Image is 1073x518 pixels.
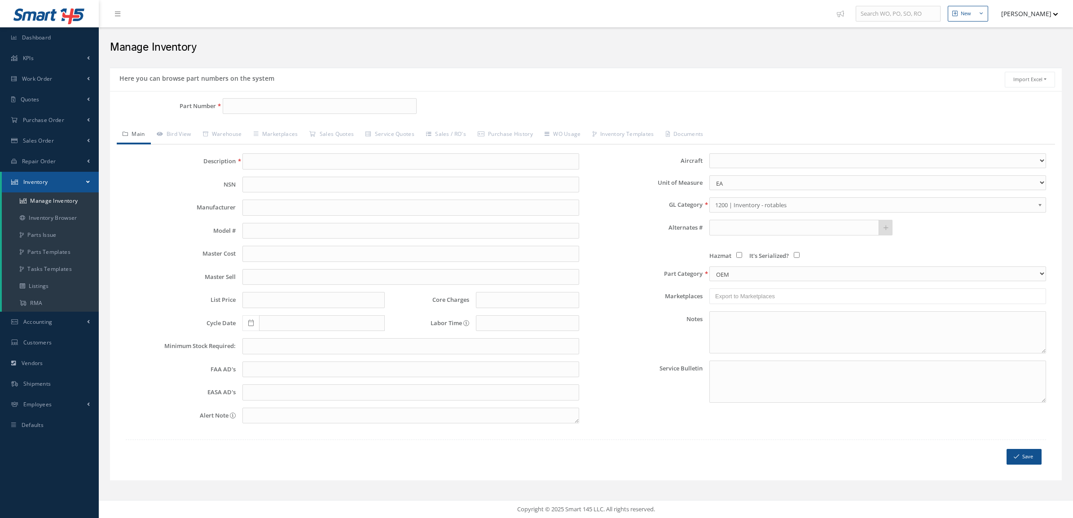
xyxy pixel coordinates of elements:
[586,179,703,186] label: Unit of Measure
[660,126,709,144] a: Documents
[110,103,216,109] label: Part Number
[586,311,703,353] label: Notes
[108,505,1064,514] div: Copyright © 2025 Smart 145 LLC. All rights reserved.
[197,126,248,144] a: Warehouse
[119,408,236,424] label: Alert Note
[119,296,236,303] label: List Price
[2,209,99,226] a: Inventory Browser
[2,278,99,295] a: Listings
[961,10,971,17] div: New
[119,250,236,257] label: Master Cost
[22,157,56,165] span: Repair Order
[248,126,304,144] a: Marketplaces
[23,116,64,124] span: Purchase Order
[22,359,43,367] span: Vendors
[586,361,703,403] label: Service Bulletin
[23,400,52,408] span: Employees
[110,41,1062,54] h2: Manage Inventory
[586,224,703,231] label: Alternates #
[586,201,703,208] label: GL Category
[22,421,44,429] span: Defaults
[715,200,1034,210] span: 1200 | Inventory - rotables
[1007,449,1042,465] button: Save
[391,320,469,326] label: Labor Time
[2,226,99,244] a: Parts Issue
[360,126,420,144] a: Service Quotes
[391,296,469,303] label: Core Charges
[117,126,151,144] a: Main
[22,34,51,41] span: Dashboard
[119,366,236,373] label: FAA AD's
[119,343,236,349] label: Minimum Stock Required:
[119,320,236,326] label: Cycle Date
[856,6,941,22] input: Search WO, PO, SO, RO
[22,75,53,83] span: Work Order
[794,252,800,258] input: It's Serialized?
[2,244,99,261] a: Parts Templates
[119,274,236,280] label: Master Sell
[472,126,539,144] a: Purchase History
[119,227,236,234] label: Model #
[151,126,197,144] a: Bird View
[993,5,1058,22] button: [PERSON_NAME]
[119,181,236,188] label: NSN
[2,261,99,278] a: Tasks Templates
[736,252,742,258] input: Hazmat
[119,204,236,211] label: Manufacturer
[23,137,54,144] span: Sales Order
[23,318,53,326] span: Accounting
[119,158,236,165] label: Description
[709,252,731,260] span: Hazmat
[2,192,99,209] a: Manage Inventory
[117,72,274,83] h5: Here you can browse part numbers on the system
[23,178,48,186] span: Inventory
[23,380,51,387] span: Shipments
[303,126,360,144] a: Sales Quotes
[586,270,703,277] label: Part Category
[948,6,988,22] button: New
[587,126,660,144] a: Inventory Templates
[586,293,703,300] label: Marketplaces
[119,389,236,396] label: EASA AD's
[23,54,34,62] span: KPIs
[749,252,789,260] span: It's Serialized?
[21,96,40,103] span: Quotes
[539,126,587,144] a: WO Usage
[23,339,52,346] span: Customers
[2,295,99,312] a: RMA
[709,311,1046,353] textarea: Notes
[2,172,99,192] a: Inventory
[420,126,472,144] a: Sales / RO's
[586,157,703,164] label: Aircraft
[1005,72,1055,87] button: Import Excel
